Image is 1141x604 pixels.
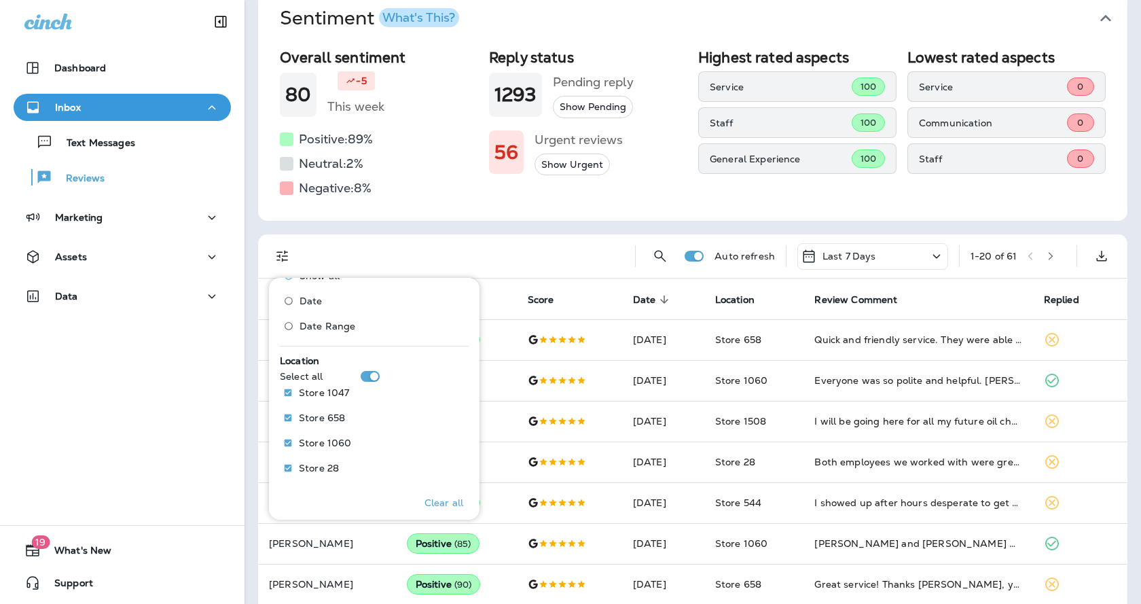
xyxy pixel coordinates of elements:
[814,414,1021,428] div: I will be going here for all my future oil changes! Faith and Kenneth are amazing! I drive 80 mil...
[300,270,340,281] span: Show all
[55,212,103,223] p: Marketing
[424,497,463,508] p: Clear all
[356,74,366,88] p: -5
[814,294,897,306] span: Review Comment
[407,574,481,594] div: Positive
[55,291,78,302] p: Data
[715,537,767,550] span: Store 1060
[454,538,471,550] span: ( 85 )
[14,569,231,597] button: Support
[710,154,852,164] p: General Experience
[814,333,1021,347] div: Quick and friendly service. They were able to fix rock chips in my windshield. Highly recommend!!
[814,455,1021,469] div: Both employees we worked with were great and make our experience easy and enjoyable
[55,251,87,262] p: Assets
[715,497,761,509] span: Store 544
[710,118,852,128] p: Staff
[814,537,1021,550] div: Joseph and Nate dibello were super kind and helped me get taken care of. Walked me through a few ...
[1077,153,1083,164] span: 0
[14,283,231,310] button: Data
[715,374,767,387] span: Store 1060
[489,49,687,66] h2: Reply status
[1044,294,1097,306] span: Replied
[285,84,311,106] h1: 80
[1088,243,1115,270] button: Export as CSV
[52,173,105,185] p: Reviews
[299,177,372,199] h5: Negative: 8 %
[1077,81,1083,92] span: 0
[14,54,231,82] button: Dashboard
[698,49,896,66] h2: Highest rated aspects
[280,49,478,66] h2: Overall sentiment
[53,137,135,150] p: Text Messages
[299,438,351,448] p: Store 1060
[1044,294,1079,306] span: Replied
[41,578,93,594] span: Support
[299,412,345,423] p: Store 658
[814,578,1021,591] div: Great service! Thanks Rosson, you’re a great help!
[919,118,1067,128] p: Communication
[814,496,1021,510] div: I showed up after hours desperate to get a rock chip filled and Zach was kind enough to fill it f...
[622,401,704,442] td: [DATE]
[14,204,231,231] button: Marketing
[553,71,634,93] h5: Pending reply
[535,154,610,176] button: Show Urgent
[714,251,775,262] p: Auto refresh
[861,117,876,128] span: 100
[280,355,319,367] span: Location
[553,96,633,118] button: Show Pending
[54,63,106,73] p: Dashboard
[382,12,455,24] div: What's This?
[971,251,1017,262] div: 1 - 20 of 61
[55,102,81,113] p: Inbox
[269,270,479,520] div: Filters
[622,360,704,401] td: [DATE]
[715,456,755,468] span: Store 28
[41,545,111,561] span: What's New
[14,128,231,156] button: Text Messages
[14,163,231,192] button: Reviews
[535,129,623,151] h5: Urgent reviews
[907,49,1106,66] h2: Lowest rated aspects
[861,153,876,164] span: 100
[622,442,704,482] td: [DATE]
[715,294,755,306] span: Location
[710,82,852,92] p: Service
[715,415,766,427] span: Store 1508
[299,128,373,150] h5: Positive: 89 %
[528,294,572,306] span: Score
[14,94,231,121] button: Inbox
[715,578,761,590] span: Store 658
[202,8,240,35] button: Collapse Sidebar
[14,537,231,564] button: 19What's New
[327,96,384,118] h5: This week
[861,81,876,92] span: 100
[622,482,704,523] td: [DATE]
[269,243,296,270] button: Filters
[379,8,459,27] button: What's This?
[300,321,355,332] span: Date Range
[647,243,674,270] button: Search Reviews
[919,82,1067,92] p: Service
[633,294,656,306] span: Date
[454,579,472,590] span: ( 90 )
[919,154,1067,164] p: Staff
[419,486,469,520] button: Clear all
[715,334,761,346] span: Store 658
[494,141,518,164] h1: 56
[280,7,459,30] h1: Sentiment
[633,294,674,306] span: Date
[1077,117,1083,128] span: 0
[280,371,323,382] p: Select all
[622,319,704,360] td: [DATE]
[269,579,385,590] p: [PERSON_NAME]
[299,387,349,398] p: Store 1047
[300,296,323,306] span: Date
[299,153,363,175] h5: Neutral: 2 %
[407,533,480,554] div: Positive
[622,523,704,564] td: [DATE]
[715,294,772,306] span: Location
[269,538,385,549] p: [PERSON_NAME]
[814,374,1021,387] div: Everyone was so polite and helpful. Nick and Nate went out of their way to make sure I was comfor...
[528,294,554,306] span: Score
[494,84,537,106] h1: 1293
